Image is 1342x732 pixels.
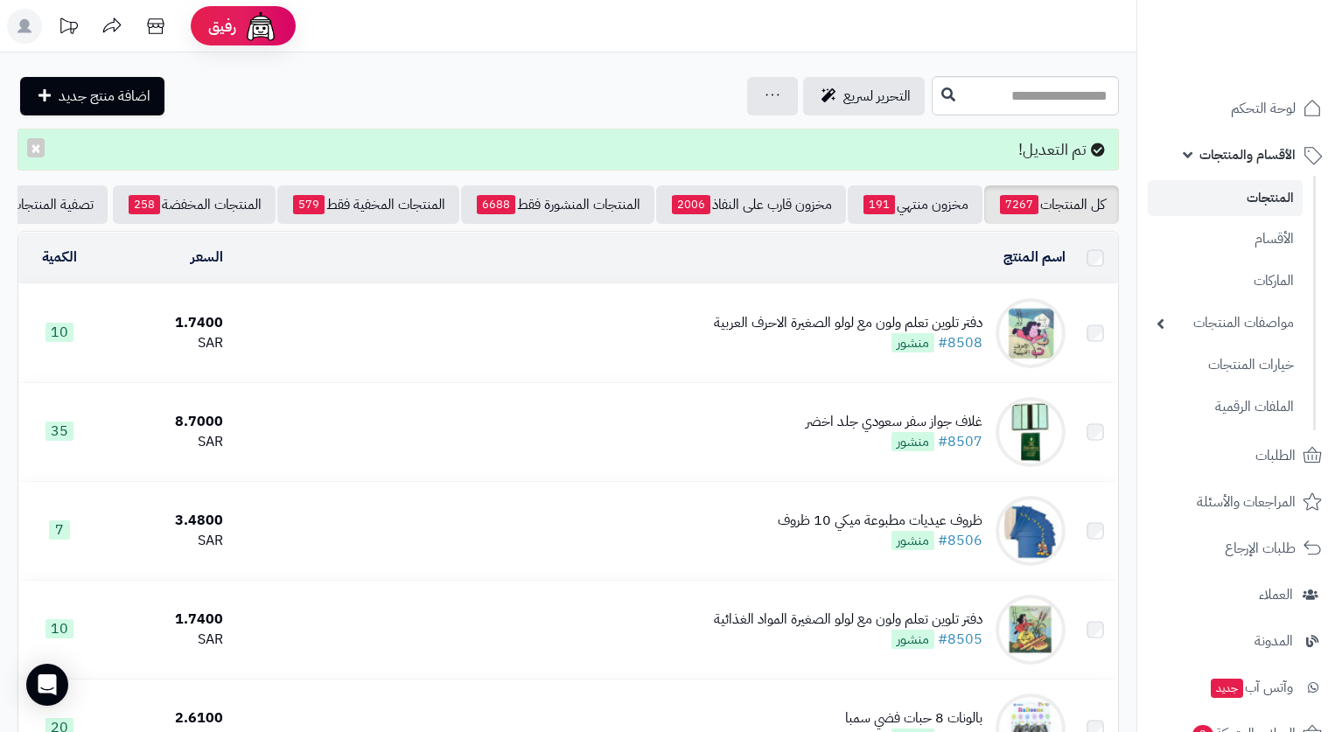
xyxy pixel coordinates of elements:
[108,610,223,630] div: 1.7400
[845,708,982,729] div: بالونات 8 حبات فضي سمبا
[1148,574,1332,616] a: العملاء
[108,333,223,353] div: SAR
[1003,247,1066,268] a: اسم المنتج
[1148,87,1332,129] a: لوحة التحكم
[1148,220,1303,258] a: الأقسام
[27,138,45,157] button: ×
[17,129,1119,171] div: تم التعديل!
[46,9,90,48] a: تحديثات المنصة
[996,397,1066,467] img: غلاف جواز سفر سعودي جلد اخضر
[49,520,70,540] span: 7
[45,323,73,342] span: 10
[848,185,982,224] a: مخزون منتهي191
[129,195,160,214] span: 258
[42,247,77,268] a: الكمية
[477,195,515,214] span: 6688
[10,194,94,215] span: تصفية المنتجات
[26,664,68,706] div: Open Intercom Messenger
[1148,527,1332,569] a: طلبات الإرجاع
[1148,262,1303,300] a: الماركات
[45,619,73,638] span: 10
[108,708,223,729] div: 2.6100
[293,195,325,214] span: 579
[277,185,459,224] a: المنتجات المخفية فقط579
[20,77,164,115] a: اضافة منتج جديد
[672,195,710,214] span: 2006
[1148,388,1303,426] a: الملفات الرقمية
[1255,629,1293,653] span: المدونة
[108,630,223,650] div: SAR
[843,86,911,107] span: التحرير لسريع
[191,247,223,268] a: السعر
[714,313,982,333] div: دفتر تلوين تعلم ولون مع لولو الصغيرة الاحرف العربية
[59,86,150,107] span: اضافة منتج جديد
[806,412,982,432] div: غلاف جواز سفر سعودي جلد اخضر
[108,511,223,531] div: 3.4800
[938,530,982,551] a: #8506
[863,195,895,214] span: 191
[1209,675,1293,700] span: وآتس آب
[1148,304,1303,342] a: مواصفات المنتجات
[1259,582,1293,607] span: العملاء
[891,630,934,649] span: منشور
[108,313,223,333] div: 1.7400
[1225,536,1296,561] span: طلبات الإرجاع
[1000,195,1038,214] span: 7267
[1148,346,1303,384] a: خيارات المنتجات
[996,496,1066,566] img: ظروف عيديات مطبوعة ميكي 10 ظروف
[938,332,982,353] a: #8508
[1148,180,1303,216] a: المنتجات
[108,412,223,432] div: 8.7000
[996,298,1066,368] img: دفتر تلوين تعلم ولون مع لولو الصغيرة الاحرف العربية
[45,422,73,441] span: 35
[778,511,982,531] div: ظروف عيديات مطبوعة ميكي 10 ظروف
[891,333,934,352] span: منشور
[938,629,982,650] a: #8505
[208,16,236,37] span: رفيق
[1148,620,1332,662] a: المدونة
[1148,481,1332,523] a: المراجعات والأسئلة
[1223,40,1325,77] img: logo-2.png
[803,77,925,115] a: التحرير لسريع
[891,531,934,550] span: منشور
[1231,96,1296,121] span: لوحة التحكم
[113,185,276,224] a: المنتجات المخفضة258
[938,431,982,452] a: #8507
[1211,679,1243,698] span: جديد
[1255,443,1296,468] span: الطلبات
[1148,435,1332,477] a: الطلبات
[984,185,1119,224] a: كل المنتجات7267
[108,432,223,452] div: SAR
[656,185,846,224] a: مخزون قارب على النفاذ2006
[1199,143,1296,167] span: الأقسام والمنتجات
[714,610,982,630] div: دفتر تلوين تعلم ولون مع لولو الصغيرة المواد الغذائية
[243,9,278,44] img: ai-face.png
[461,185,654,224] a: المنتجات المنشورة فقط6688
[996,595,1066,665] img: دفتر تلوين تعلم ولون مع لولو الصغيرة المواد الغذائية
[1197,490,1296,514] span: المراجعات والأسئلة
[891,432,934,451] span: منشور
[108,531,223,551] div: SAR
[1148,666,1332,708] a: وآتس آبجديد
